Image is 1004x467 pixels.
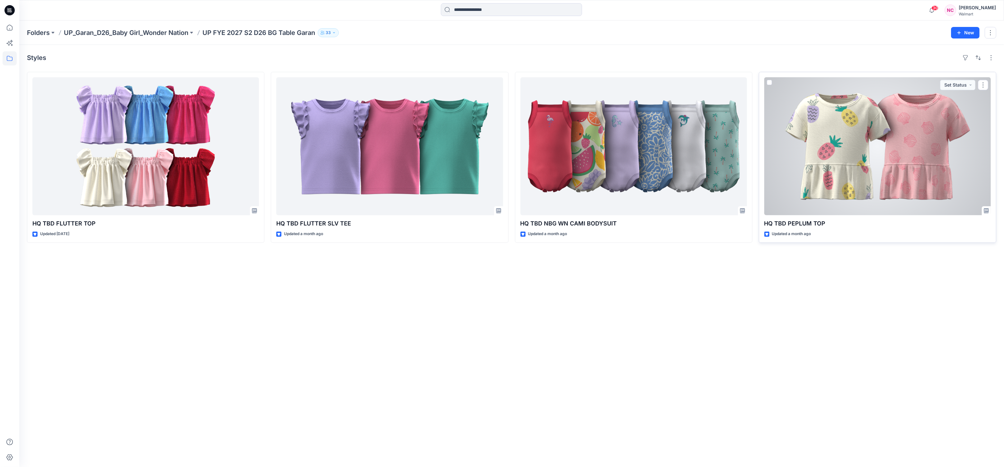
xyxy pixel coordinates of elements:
p: HQ TBD FLUTTER SLV TEE [276,219,503,228]
a: HQ TBD NBG WN CAMI BODYSUIT [520,77,747,215]
span: 30 [931,5,939,11]
div: NC [945,4,956,16]
p: Updated a month ago [284,231,323,237]
p: HQ TBD FLUTTER TOP [32,219,259,228]
p: HQ TBD PEPLUM TOP [764,219,991,228]
button: 33 [318,28,339,37]
p: Updated a month ago [528,231,567,237]
button: New [951,27,980,38]
p: HQ TBD NBG WN CAMI BODYSUIT [520,219,747,228]
a: HQ TBD FLUTTER TOP [32,77,259,215]
p: Updated [DATE] [40,231,69,237]
a: UP_Garan_D26_Baby Girl_Wonder Nation [64,28,188,37]
p: Updated a month ago [772,231,811,237]
p: UP FYE 2027 S2 D26 BG Table Garan [202,28,315,37]
a: Folders [27,28,50,37]
div: [PERSON_NAME] [959,4,996,12]
a: HQ TBD PEPLUM TOP [764,77,991,215]
p: 33 [326,29,331,36]
div: Walmart [959,12,996,16]
a: HQ TBD FLUTTER SLV TEE [276,77,503,215]
h4: Styles [27,54,46,62]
